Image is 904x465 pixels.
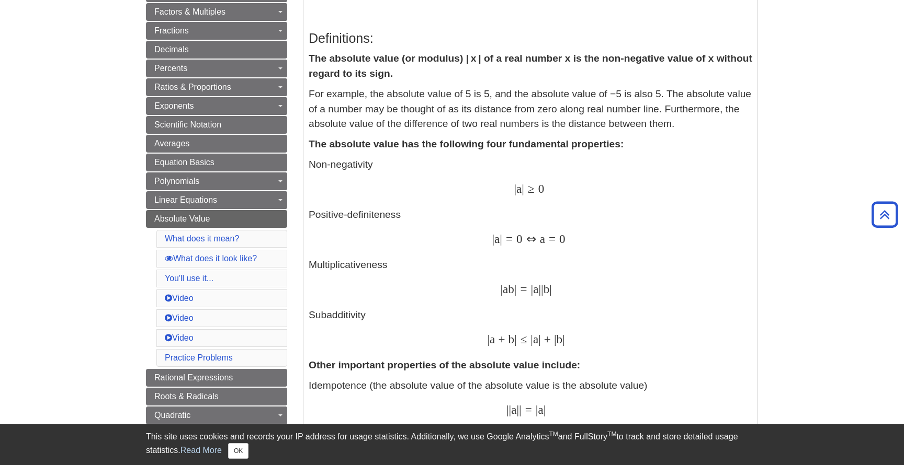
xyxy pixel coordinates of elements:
span: | [544,403,546,416]
span: a [503,282,508,296]
a: Equation Basics [146,154,287,171]
span: | [522,182,524,195]
div: This site uses cookies and records your IP address for usage statistics. Additionally, we use Goo... [146,431,758,459]
span: 0 [535,182,545,195]
span: a [533,282,538,296]
p: Non-negativity Positive-definiteness Multiplicativeness Subadditivity [309,157,752,348]
a: Video [165,294,194,303]
a: Fractions [146,22,287,40]
span: | [492,232,494,246]
a: Quadratic [146,406,287,424]
span: a [533,332,538,346]
a: Rational Expressions [146,369,287,387]
strong: Other important properties of the absolute value include: [309,359,580,370]
span: Factors & Multiples [154,7,225,16]
a: Ratios & Proportions [146,78,287,96]
span: Averages [154,139,189,148]
span: | [530,332,533,346]
a: What does it mean? [165,234,239,243]
span: = [502,232,513,246]
span: a [494,232,500,246]
span: Decimals [154,45,189,54]
span: | [506,403,509,416]
h3: Definitions: [309,31,752,46]
span: = [522,403,532,416]
span: ≥ [524,182,535,195]
span: b [557,332,563,346]
span: a [490,332,495,346]
span: Quadratic [154,411,190,420]
a: Exponents [146,97,287,115]
span: a [516,182,522,195]
button: Close [228,443,248,459]
span: | [500,232,502,246]
span: Rational Expressions [154,373,233,382]
span: Exponents [154,101,194,110]
span: ≤ [517,332,527,346]
span: Linear Equations [154,195,217,204]
strong: The absolute value has the following four fundamental properties: [309,138,624,149]
span: = [545,232,556,246]
span: | [516,403,519,416]
span: 0 [556,232,566,246]
span: + [541,332,551,346]
span: b [505,332,514,346]
span: Fractions [154,26,189,35]
span: | [541,282,544,296]
span: | [514,182,516,195]
span: Percents [154,64,187,73]
span: | [487,332,490,346]
a: Absolute Value [146,210,287,228]
a: Decimals [146,41,287,59]
a: Practice Problems [165,353,233,362]
span: Roots & Radicals [154,392,219,401]
a: Scientific Notation [146,116,287,134]
span: | [514,282,517,296]
span: Scientific Notation [154,120,221,129]
strong: The absolute value (or modulus) | x | of a real number x is the non-negative value of x without r... [309,53,752,79]
span: | [549,282,552,296]
span: | [531,282,534,296]
span: | [509,403,512,416]
span: b [544,282,550,296]
a: Roots & Radicals [146,388,287,405]
span: Equation Basics [154,158,214,167]
a: What does it look like? [165,254,257,263]
sup: TM [549,431,558,438]
span: ⇔ [523,232,536,246]
span: Ratios & Proportions [154,83,231,91]
a: Factors & Multiples [146,3,287,21]
span: a [536,232,545,246]
a: Video [165,313,194,322]
span: | [554,332,557,346]
span: | [536,403,538,416]
span: | [514,332,517,346]
span: Absolute Value [154,214,210,223]
a: Read More [180,446,222,455]
a: Polynomials [146,172,287,190]
span: | [519,403,522,416]
a: Averages [146,135,287,153]
span: 0 [513,232,523,246]
span: | [538,332,541,346]
span: | [562,332,565,346]
span: Polynomials [154,177,199,185]
span: = [516,282,527,296]
a: Percents [146,60,287,77]
a: Video [165,333,194,342]
span: + [495,332,505,346]
sup: TM [607,431,616,438]
p: For example, the absolute value of 5 is 5, and the absolute value of −5 is also 5. The absolute v... [309,87,752,132]
span: b [508,282,514,296]
span: | [538,282,541,296]
a: You'll use it... [165,274,213,283]
a: Linear Equations [146,191,287,209]
span: | [500,282,503,296]
span: a [538,403,543,416]
span: a [511,403,516,416]
a: Back to Top [868,207,901,222]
